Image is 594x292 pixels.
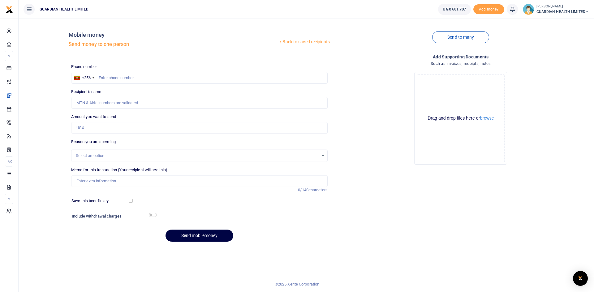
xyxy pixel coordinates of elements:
[71,122,328,134] input: UGX
[573,271,588,286] div: Open Intercom Messenger
[436,4,473,15] li: Wallet ballance
[5,156,13,167] li: Ac
[71,97,328,109] input: MTN & Airtel numbers are validated
[37,6,91,12] span: GUARDIAN HEALTH LIMITED
[473,4,504,15] li: Toup your wallet
[166,230,233,242] button: Send mobilemoney
[523,4,534,15] img: profile-user
[76,153,319,159] div: Select an option
[5,51,13,61] li: M
[536,4,589,9] small: [PERSON_NAME]
[480,116,494,120] button: browse
[298,188,308,192] span: 0/140
[71,89,101,95] label: Recipient's name
[71,175,328,187] input: Enter extra information
[438,4,471,15] a: UGX 681,707
[333,60,589,67] h4: Such as invoices, receipts, notes
[278,36,330,48] a: Back to saved recipients
[523,4,589,15] a: profile-user [PERSON_NAME] GUARDIAN HEALTH LIMITED
[71,72,96,83] div: Uganda: +256
[71,139,116,145] label: Reason you are spending
[71,114,116,120] label: Amount you want to send
[69,41,278,48] h5: Send money to one person
[71,64,97,70] label: Phone number
[473,4,504,15] span: Add money
[5,194,13,204] li: M
[6,7,13,11] a: logo-small logo-large logo-large
[71,72,328,84] input: Enter phone number
[71,167,168,173] label: Memo for this transaction (Your recipient will see this)
[82,75,91,81] div: +256
[417,115,504,121] div: Drag and drop files here or
[69,32,278,38] h4: Mobile money
[473,6,504,11] a: Add money
[71,198,109,204] label: Save this beneficiary
[432,31,489,43] a: Send to many
[72,214,154,219] h6: Include withdrawal charges
[443,6,466,12] span: UGX 681,707
[536,9,589,15] span: GUARDIAN HEALTH LIMITED
[308,188,328,192] span: characters
[6,6,13,13] img: logo-small
[333,53,589,60] h4: Add supporting Documents
[414,72,507,165] div: File Uploader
